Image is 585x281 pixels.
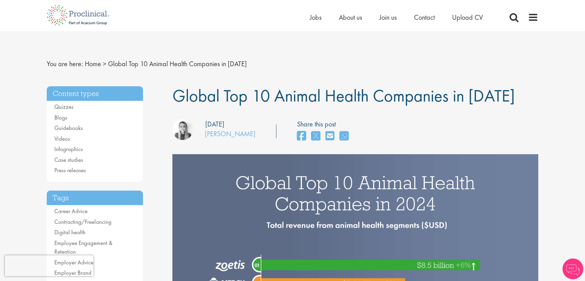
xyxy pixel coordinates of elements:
[54,124,83,132] a: Guidebooks
[54,156,83,164] a: Case studies
[297,119,352,129] label: Share this post
[5,255,93,276] iframe: reCAPTCHA
[205,119,224,129] div: [DATE]
[54,228,85,236] a: Digital health
[54,207,88,215] a: Career Advice
[85,59,101,68] a: breadcrumb link
[379,13,397,22] a: Join us
[54,135,70,142] a: Videos
[47,59,83,68] span: You are here:
[562,258,583,279] img: Chatbot
[54,218,111,226] a: Contracting/Freelancing
[54,103,73,111] a: Quizzes
[325,129,334,144] a: share on email
[311,129,320,144] a: share on twitter
[414,13,435,22] a: Contact
[108,59,247,68] span: Global Top 10 Animal Health Companies in [DATE]
[205,129,255,138] a: [PERSON_NAME]
[54,166,86,174] a: Press releases
[47,86,143,101] h3: Content types
[452,13,483,22] a: Upload CV
[339,13,362,22] a: About us
[47,191,143,205] h3: Tags
[172,119,193,140] img: Hannah Burke
[54,114,67,121] a: Blogs
[54,239,112,256] a: Employee Engagement & Retention
[54,145,83,153] a: Infographics
[103,59,106,68] span: >
[297,129,306,144] a: share on facebook
[172,85,515,107] span: Global Top 10 Animal Health Companies in [DATE]
[310,13,322,22] a: Jobs
[340,129,349,144] a: share on whats app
